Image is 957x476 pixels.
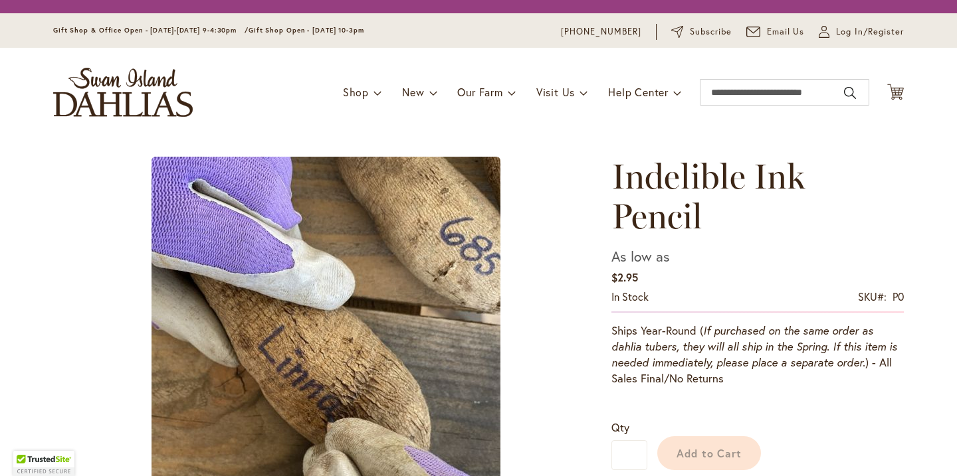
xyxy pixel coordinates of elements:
i: If purchased on the same order as dahlia tubers, they will all ship in the Spring. If this item i... [611,323,897,369]
div: P0 [893,289,904,305]
span: In stock [611,289,649,303]
span: New [402,85,424,99]
span: Subscribe [690,25,732,39]
span: Our Farm [457,85,502,99]
span: Shop [343,85,369,99]
span: Indelible Ink Pencil [611,155,805,237]
span: Log In/Register [836,25,904,39]
span: Email Us [767,25,805,39]
span: As low as [611,246,670,266]
a: [PHONE_NUMBER] [561,25,641,39]
button: Search [844,82,856,104]
p: Ships Year-Round ( ) - All Sales Final/No Returns [611,323,904,386]
span: Gift Shop Open - [DATE] 10-3pm [249,26,364,35]
span: Qty [611,420,629,434]
div: Availability [611,289,649,305]
a: Log In/Register [819,25,904,39]
a: Subscribe [671,25,732,39]
strong: SKU [858,289,887,303]
span: Gift Shop & Office Open - [DATE]-[DATE] 9-4:30pm / [53,26,249,35]
span: Visit Us [536,85,575,99]
a: Email Us [746,25,805,39]
div: TrustedSite Certified [13,451,74,476]
span: Help Center [608,85,669,99]
span: $2.95 [611,270,638,284]
a: store logo [53,68,193,117]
